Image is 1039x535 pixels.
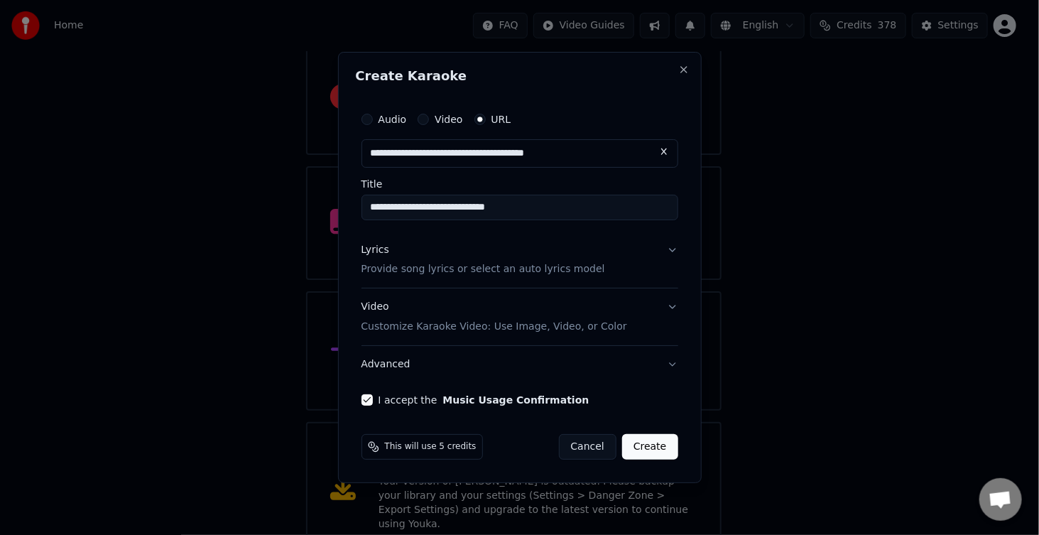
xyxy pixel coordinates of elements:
label: URL [491,114,511,124]
label: I accept the [379,395,589,405]
span: This will use 5 credits [385,441,477,453]
button: Cancel [559,434,616,460]
label: Audio [379,114,407,124]
p: Provide song lyrics or select an auto lyrics model [361,263,605,277]
button: VideoCustomize Karaoke Video: Use Image, Video, or Color [361,289,678,346]
div: Lyrics [361,243,389,257]
button: LyricsProvide song lyrics or select an auto lyrics model [361,232,678,288]
button: I accept the [442,395,589,405]
label: Title [361,179,678,189]
p: Customize Karaoke Video: Use Image, Video, or Color [361,320,627,334]
h2: Create Karaoke [356,70,684,82]
div: Video [361,301,627,335]
label: Video [435,114,462,124]
button: Advanced [361,346,678,383]
button: Create [622,434,678,460]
